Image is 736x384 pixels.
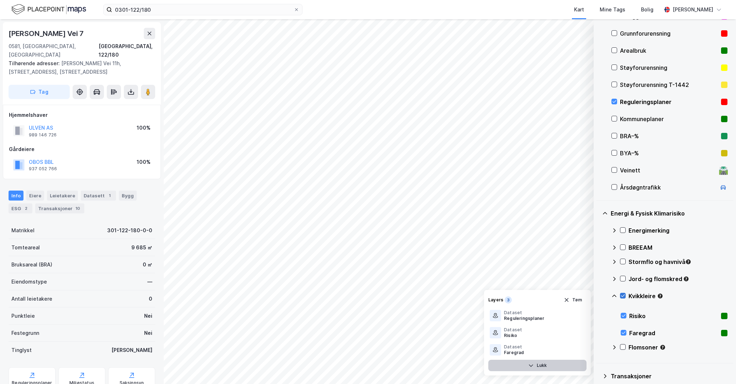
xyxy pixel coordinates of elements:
[620,166,716,175] div: Veinett
[119,191,137,201] div: Bygg
[11,3,86,16] img: logo.f888ab2527a4732fd821a326f86c7f29.svg
[111,346,152,354] div: [PERSON_NAME]
[81,191,116,201] div: Datasett
[144,329,152,337] div: Nei
[9,60,61,66] span: Tilhørende adresser:
[629,226,727,235] div: Energimerking
[11,260,52,269] div: Bruksareal (BRA)
[9,203,32,213] div: ESG
[9,191,23,201] div: Info
[504,333,522,338] div: Risiko
[620,46,718,55] div: Arealbruk
[629,292,727,300] div: Kvikkleire
[629,243,727,252] div: BREEAM
[29,166,57,172] div: 937 052 766
[9,111,155,119] div: Hjemmelshaver
[22,205,30,212] div: 2
[9,59,149,76] div: [PERSON_NAME] Vei 11h, [STREET_ADDRESS], [STREET_ADDRESS]
[488,360,587,371] button: Lukk
[137,158,151,166] div: 100%
[700,350,736,384] iframe: Chat Widget
[559,294,587,306] button: Tøm
[620,63,718,72] div: Støyforurensning
[657,293,663,299] div: Tooltip anchor
[74,205,82,212] div: 10
[112,4,294,15] input: Søk på adresse, matrikkel, gårdeiere, leietakere eller personer
[11,312,35,320] div: Punktleie
[107,226,152,235] div: 301-122-180-0-0
[629,258,727,266] div: Stormflo og havnivå
[700,350,736,384] div: Kontrollprogram for chat
[620,149,718,157] div: BYA–%
[504,316,544,321] div: Reguleringsplaner
[620,183,716,192] div: Årsdøgntrafikk
[11,346,32,354] div: Tinglyst
[137,124,151,132] div: 100%
[11,226,35,235] div: Matrikkel
[673,5,713,14] div: [PERSON_NAME]
[504,344,524,350] div: Dataset
[9,85,70,99] button: Tag
[26,191,44,201] div: Eiere
[719,166,728,175] div: 🛣️
[504,310,544,316] div: Dataset
[611,372,727,380] div: Transaksjoner
[683,276,689,282] div: Tooltip anchor
[99,42,155,59] div: [GEOGRAPHIC_DATA], 122/180
[574,5,584,14] div: Kart
[144,312,152,320] div: Nei
[147,277,152,286] div: —
[11,243,40,252] div: Tomteareal
[35,203,84,213] div: Transaksjoner
[143,260,152,269] div: 0 ㎡
[629,343,727,352] div: Flomsoner
[620,81,718,89] div: Støyforurensning T-1442
[11,277,47,286] div: Eiendomstype
[488,297,503,303] div: Layers
[629,312,718,320] div: Risiko
[505,296,512,303] div: 3
[47,191,78,201] div: Leietakere
[685,259,692,265] div: Tooltip anchor
[9,145,155,154] div: Gårdeiere
[149,295,152,303] div: 0
[600,5,625,14] div: Mine Tags
[611,209,727,218] div: Energi & Fysisk Klimarisiko
[29,132,57,138] div: 989 146 726
[620,115,718,123] div: Kommuneplaner
[629,275,727,283] div: Jord- og flomskred
[641,5,653,14] div: Bolig
[106,192,113,199] div: 1
[659,344,666,351] div: Tooltip anchor
[9,28,85,39] div: [PERSON_NAME] Vei 7
[504,327,522,333] div: Dataset
[629,329,718,337] div: Faregrad
[11,329,39,337] div: Festegrunn
[504,350,524,356] div: Faregrad
[620,98,718,106] div: Reguleringsplaner
[620,29,718,38] div: Grunnforurensning
[9,42,99,59] div: 0581, [GEOGRAPHIC_DATA], [GEOGRAPHIC_DATA]
[620,132,718,140] div: BRA–%
[11,295,52,303] div: Antall leietakere
[131,243,152,252] div: 9 685 ㎡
